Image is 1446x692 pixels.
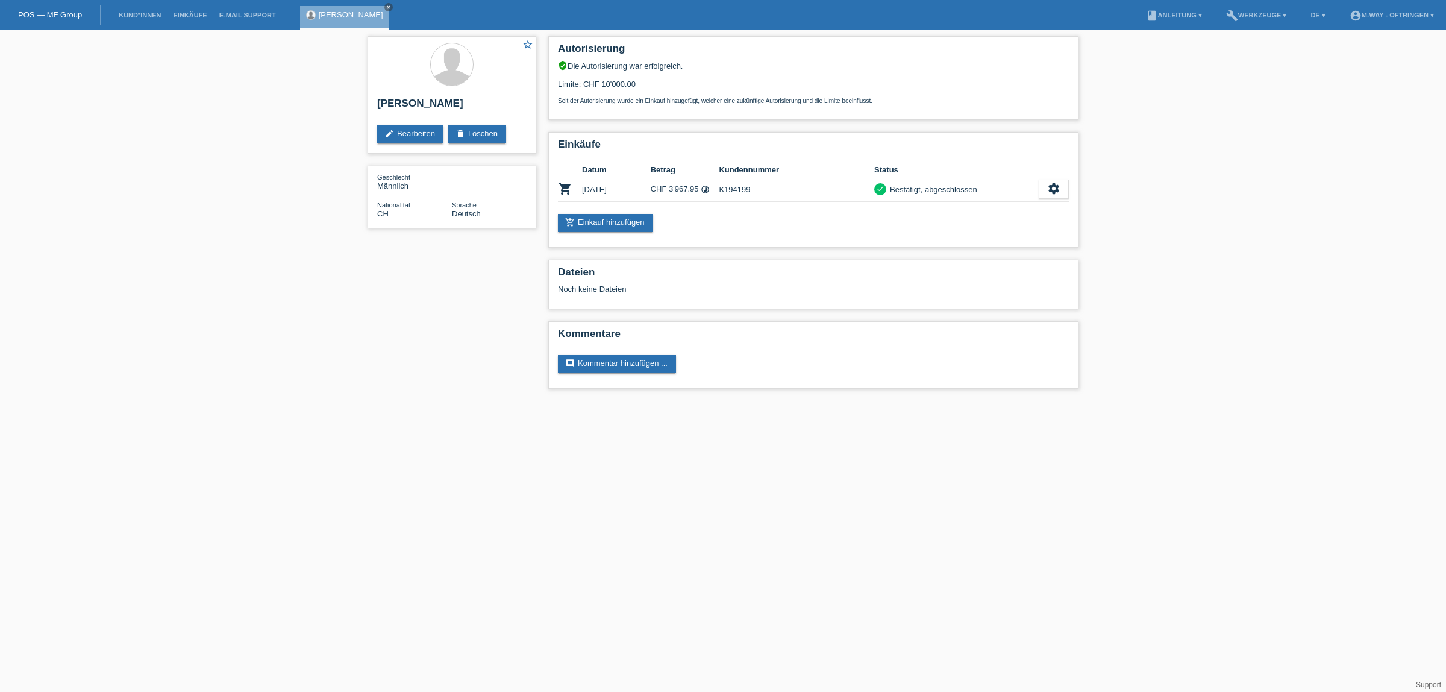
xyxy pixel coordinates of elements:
[522,39,533,52] a: star_border
[1416,681,1441,689] a: Support
[1047,182,1060,195] i: settings
[455,129,465,139] i: delete
[558,266,1069,285] h2: Dateien
[452,201,477,209] span: Sprache
[558,61,1069,71] div: Die Autorisierung war erfolgreich.
[213,11,282,19] a: E-Mail Support
[113,11,167,19] a: Kund*innen
[582,163,651,177] th: Datum
[582,177,651,202] td: [DATE]
[558,355,676,373] a: commentKommentar hinzufügen ...
[1140,11,1208,19] a: bookAnleitung ▾
[448,125,506,143] a: deleteLöschen
[522,39,533,50] i: star_border
[565,218,575,227] i: add_shopping_cart
[651,177,719,202] td: CHF 3'967.95
[558,71,1069,104] div: Limite: CHF 10'000.00
[565,359,575,368] i: comment
[18,10,82,19] a: POS — MF Group
[319,10,383,19] a: [PERSON_NAME]
[719,177,874,202] td: K194199
[377,172,452,190] div: Männlich
[384,129,394,139] i: edit
[377,174,410,181] span: Geschlecht
[377,125,443,143] a: editBearbeiten
[1220,11,1293,19] a: buildWerkzeuge ▾
[1344,11,1440,19] a: account_circlem-way - Oftringen ▾
[377,209,389,218] span: Schweiz
[651,163,719,177] th: Betrag
[167,11,213,19] a: Einkäufe
[377,98,527,116] h2: [PERSON_NAME]
[1304,11,1331,19] a: DE ▾
[886,183,977,196] div: Bestätigt, abgeschlossen
[558,43,1069,61] h2: Autorisierung
[1226,10,1238,22] i: build
[558,181,572,196] i: POSP00027661
[1350,10,1362,22] i: account_circle
[377,201,410,209] span: Nationalität
[719,163,874,177] th: Kundennummer
[384,3,393,11] a: close
[1146,10,1158,22] i: book
[558,328,1069,346] h2: Kommentare
[558,285,926,294] div: Noch keine Dateien
[558,98,1069,104] p: Seit der Autorisierung wurde ein Einkauf hinzugefügt, welcher eine zukünftige Autorisierung und d...
[558,61,568,71] i: verified_user
[558,139,1069,157] h2: Einkäufe
[874,163,1039,177] th: Status
[386,4,392,10] i: close
[452,209,481,218] span: Deutsch
[876,184,884,193] i: check
[558,214,653,232] a: add_shopping_cartEinkauf hinzufügen
[701,185,710,194] i: Fixe Raten (24 Raten)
